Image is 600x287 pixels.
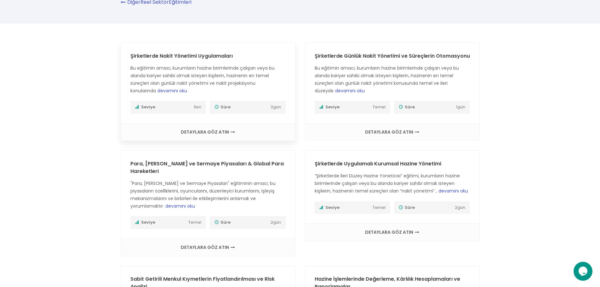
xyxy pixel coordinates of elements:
[311,130,473,134] a: DETAYLARA GÖZ ATIN
[399,104,454,111] span: Süre
[574,262,594,281] iframe: chat widget
[127,130,289,134] a: DETAYLARA GÖZ ATIN
[315,52,470,60] a: Şirketlerde Günlük Nakit Yönetimi ve Süreçlerin Otomasyonu
[319,204,371,211] span: Seviye
[188,219,201,226] span: Temel
[271,219,281,226] span: 2 gün
[373,204,386,211] span: Temel
[214,219,269,226] span: Süre
[456,104,465,111] span: 1 gün
[130,160,284,175] a: Para, [PERSON_NAME] ve Sermaye Piyasaları & Global Para Hareketleri
[455,204,465,211] span: 2 gün
[335,88,365,94] span: devamını oku
[194,104,201,111] span: İleri
[165,203,195,209] span: devamını oku
[130,65,275,94] span: Bu eğitimin amacı, kurumların hazine birimlerinde çalışan veya bu alanda kariyer sahibi olmak ist...
[319,104,371,111] span: Seviye
[373,104,386,111] span: Temel
[135,219,187,226] span: Seviye
[157,88,187,94] span: devamını oku
[214,104,269,111] span: Süre
[271,104,281,111] span: 2 gün
[135,104,193,111] span: Seviye
[315,173,468,194] span: “Şirketlerde İleri Düzey Hazine Yöneticisi” eğitimi, kurumların hazine birimlerinde çalışan veya ...
[315,65,459,94] span: Bu eğitimin amacı, kurumların hazine birimlerinde çalışan veya bu alanda kariyer sahibi olmak ist...
[438,188,468,194] span: devamını oku
[315,160,441,167] a: Şirketlerde Uygulamalı Kurumsal Hazine Yönetimi
[130,180,276,209] span: "Para, [PERSON_NAME] ve Sermaye Piyasaları" eğitiminin amacı; bu piyasaların özelliklerini, oyunc...
[130,52,233,60] a: Şirketlerde Nakit Yönetimi Uygulamaları
[127,245,289,250] a: DETAYLARA GÖZ ATIN
[311,230,473,234] a: DETAYLARA GÖZ ATIN
[399,204,453,211] span: Süre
